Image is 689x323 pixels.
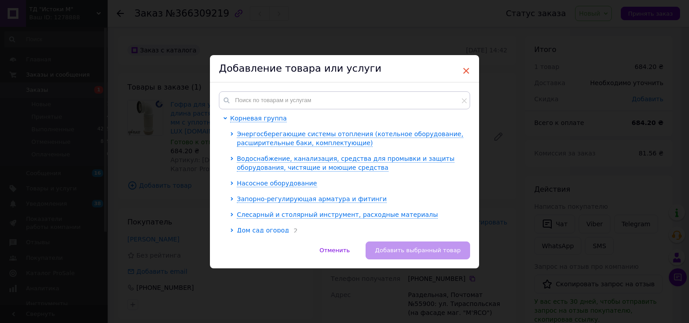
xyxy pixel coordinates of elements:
span: Энергосберегающие системы отопления (котельное оборудование, расширительные баки, комплектующие) [237,130,463,146]
span: × [462,63,470,78]
span: Запорно-регулирующая арматура и фитинги [237,195,387,202]
div: Добавление товара или услуги [210,55,479,82]
button: Отменить [310,241,359,259]
input: Поиск по товарам и услугам [219,91,470,109]
span: 2 [289,227,298,234]
span: Корневая группа [230,115,287,122]
span: Слесарный и столярный инструмент, расходные материалы [237,211,438,218]
span: Отменить [319,247,350,254]
span: Насосное оборудование [237,180,317,187]
span: Водоснабжение, канализация, средства для промывки и защиты оборудования, чистящие и моющие средства [237,155,454,171]
span: Дом сад огород [237,227,289,234]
